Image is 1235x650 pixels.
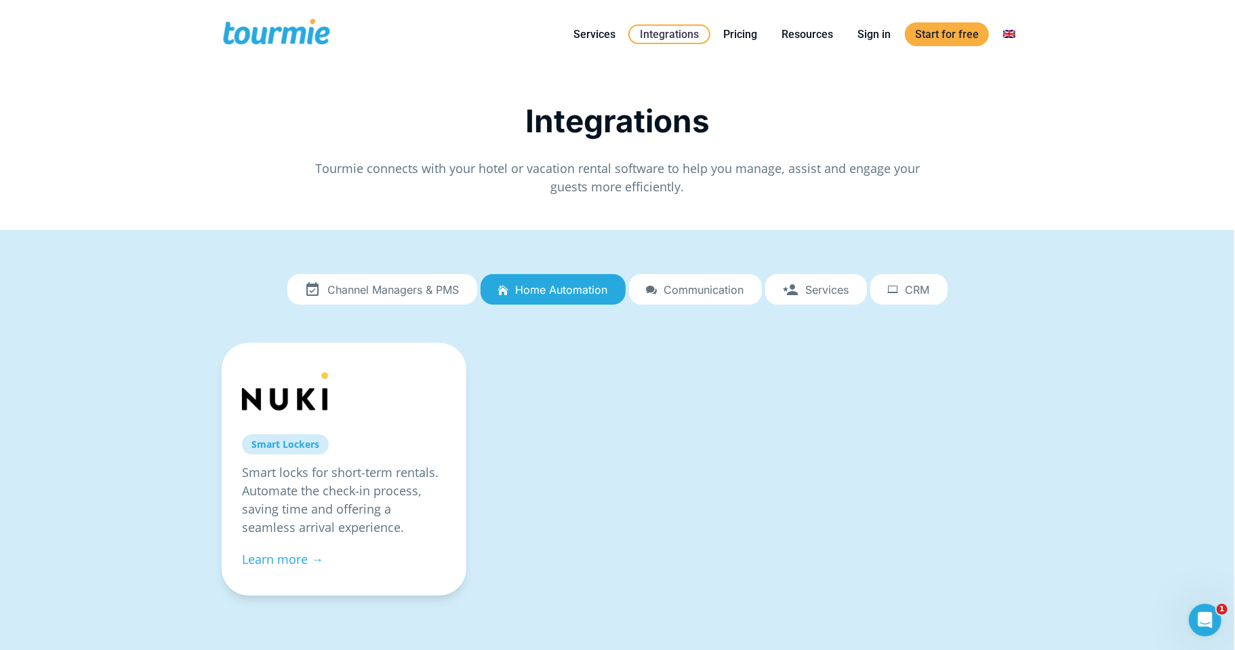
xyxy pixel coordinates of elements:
a: Integrations [628,24,710,44]
a: Start for free [905,22,989,46]
span: Home automation [516,284,608,296]
a: Smart Lockers [242,434,329,455]
span: 1 [1217,604,1228,615]
a: Resources [771,26,843,43]
span: Integrations [525,102,710,140]
p: Smart locks for short-term rentals. Automate the check-in process, saving time and offering a sea... [242,463,446,537]
a: Learn more → [242,551,323,567]
a: Pricing [713,26,767,43]
a: Home automation [481,274,626,305]
a: CRM [870,274,948,305]
span: Tourmie connects with your hotel or vacation rental software to help you manage, assist and engag... [315,160,920,195]
a: Sign in [847,26,901,43]
span: Channel Managers & PMS [328,284,460,296]
a: Communication [629,274,762,305]
a: Services [563,26,626,43]
a: Services [765,274,867,305]
span: CRM [906,284,930,296]
iframe: Intercom live chat [1189,604,1221,636]
span: Services [806,284,849,296]
span: Communication [664,284,744,296]
a: Channel Managers & PMS [287,274,477,305]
